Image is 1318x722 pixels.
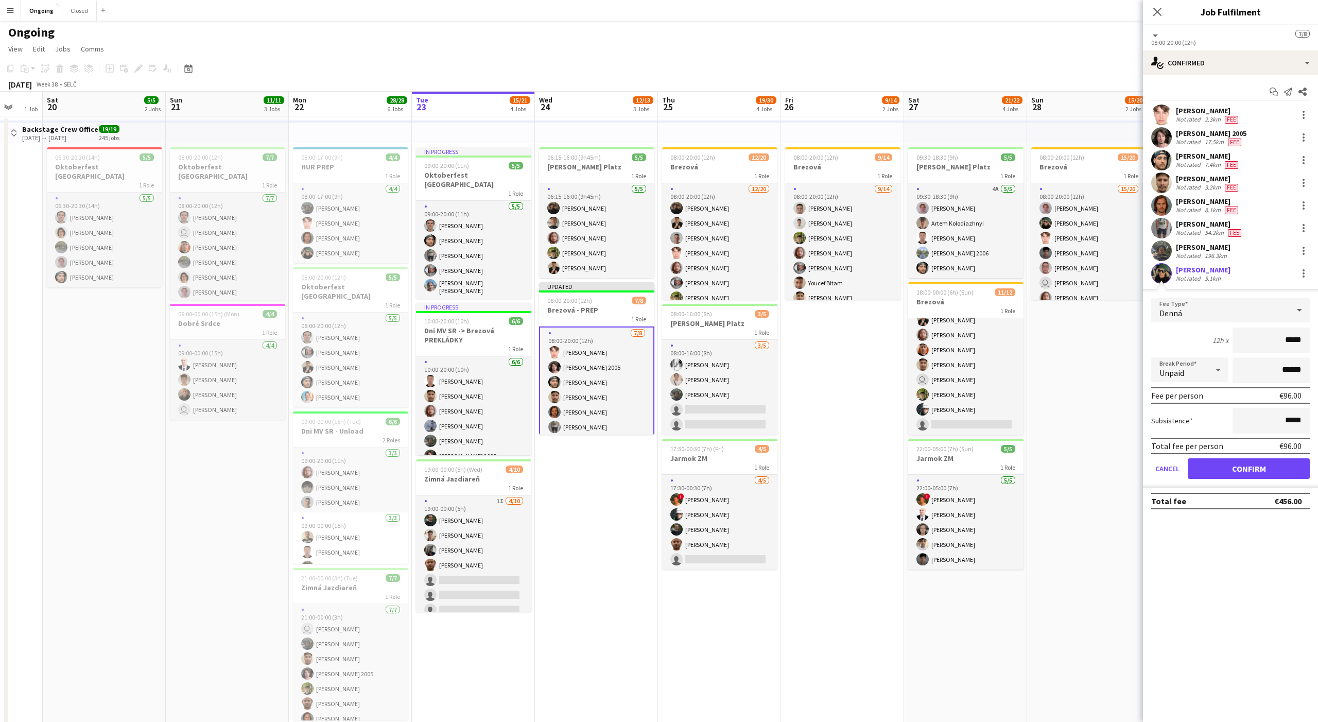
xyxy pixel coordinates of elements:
[416,303,531,311] div: In progress
[662,147,777,300] app-job-card: 08:00-20:00 (12h)12/20Brezová1 Role12/2008:00-20:00 (12h)[PERSON_NAME][PERSON_NAME][PERSON_NAME][...
[916,445,974,453] span: 22:00-05:00 (7h) (Sun)
[262,181,277,189] span: 1 Role
[293,411,408,564] app-job-card: 09:00-00:00 (15h) (Tue)6/6Dni MV SR - Unload2 Roles3/309:00-20:00 (11h)[PERSON_NAME][PERSON_NAME]...
[924,493,930,500] span: !
[1125,96,1146,104] span: 15/20
[1031,95,1044,105] span: Sun
[1000,463,1015,471] span: 1 Role
[1176,274,1203,282] div: Not rated
[539,95,552,105] span: Wed
[1176,151,1240,161] div: [PERSON_NAME]
[506,466,523,473] span: 4/10
[916,153,958,161] span: 09:30-18:30 (9h)
[678,493,684,500] span: !
[168,101,182,113] span: 21
[1226,138,1243,146] div: Crew has different fees then in role
[145,105,161,113] div: 2 Jobs
[293,147,408,263] div: 08:00-17:00 (9h)4/4HUR PREP1 Role4/408:00-17:00 (9h)[PERSON_NAME][PERSON_NAME][PERSON_NAME][PERSO...
[1143,50,1318,75] div: Confirmed
[633,105,653,113] div: 3 Jobs
[293,162,408,171] h3: HUR PREP
[301,418,361,425] span: 09:00-00:00 (15h) (Tue)
[170,147,285,300] div: 08:00-20:00 (12h)7/7Oktoberfest [GEOGRAPHIC_DATA]1 Role7/708:00-20:00 (12h)[PERSON_NAME] [PERSON_...
[8,25,55,40] h1: Ongoing
[416,147,531,156] div: In progress
[385,301,400,309] span: 1 Role
[749,153,769,161] span: 12/20
[293,568,408,720] app-job-card: 21:00-00:00 (3h) (Tue)7/7Zimná Jazdiareň1 Role7/721:00-00:00 (3h) [PERSON_NAME][PERSON_NAME][PERS...
[293,426,408,436] h3: Dni MV SR - Unload
[8,79,32,90] div: [DATE]
[662,183,777,505] app-card-role: 12/2008:00-20:00 (12h)[PERSON_NAME][PERSON_NAME][PERSON_NAME][PERSON_NAME][PERSON_NAME][PERSON_NA...
[293,583,408,592] h3: Zimná Jazdiareň
[908,183,1024,278] app-card-role: 4A5/509:30-18:30 (9h)[PERSON_NAME]Artem Kolodiazhnyi[PERSON_NAME][PERSON_NAME] 2006[PERSON_NAME]
[1176,183,1203,192] div: Not rated
[1223,206,1240,214] div: Crew has different fees then in role
[1203,252,1229,260] div: 196.3km
[81,44,104,54] span: Comms
[178,310,239,318] span: 09:00-00:00 (15h) (Mon)
[509,162,523,169] span: 5/5
[1151,416,1193,425] label: Subsistence
[1118,153,1138,161] span: 15/20
[1188,458,1310,479] button: Confirm
[1279,390,1302,401] div: €96.00
[263,153,277,161] span: 7/7
[1279,441,1302,451] div: €96.00
[908,282,1024,435] app-job-card: 18:00-00:00 (6h) (Sun)11/12Brezová1 Role[PERSON_NAME][PERSON_NAME][PERSON_NAME][PERSON_NAME][PERS...
[293,267,408,407] app-job-card: 08:00-20:00 (12h)5/5Oktoberfest [GEOGRAPHIC_DATA]1 Role5/508:00-20:00 (12h)[PERSON_NAME][PERSON_N...
[509,317,523,325] span: 6/6
[1203,138,1226,146] div: 17.5km
[508,190,523,197] span: 1 Role
[170,162,285,181] h3: Oktoberfest [GEOGRAPHIC_DATA]
[55,153,100,161] span: 06:30-20:30 (14h)
[1159,368,1184,378] span: Unpaid
[383,436,400,444] span: 2 Roles
[1151,441,1223,451] div: Total fee per person
[995,288,1015,296] span: 11/12
[416,495,531,665] app-card-role: 1I4/1019:00-00:00 (5h)[PERSON_NAME][PERSON_NAME][PERSON_NAME][PERSON_NAME]
[140,153,154,161] span: 5/5
[662,475,777,570] app-card-role: 4/517:30-00:30 (7h)![PERSON_NAME][PERSON_NAME][PERSON_NAME][PERSON_NAME]
[263,310,277,318] span: 4/4
[170,340,285,420] app-card-role: 4/409:00-00:00 (15h)[PERSON_NAME][PERSON_NAME][PERSON_NAME] [PERSON_NAME]
[1203,115,1223,124] div: 2.3km
[264,105,284,113] div: 3 Jobs
[1176,174,1240,183] div: [PERSON_NAME]
[34,80,60,88] span: Week 38
[508,345,523,353] span: 1 Role
[1176,129,1246,138] div: [PERSON_NAME] 2005
[170,304,285,420] div: 09:00-00:00 (15h) (Mon)4/4Dobré Srdce1 Role4/409:00-00:00 (15h)[PERSON_NAME][PERSON_NAME][PERSON_...
[416,459,531,612] app-job-card: 19:00-00:00 (5h) (Wed)4/10Zimná Jazdiareň1 Role1I4/1019:00-00:00 (5h)[PERSON_NAME][PERSON_NAME][P...
[1143,5,1318,19] h3: Job Fulfilment
[1226,229,1243,237] div: Crew has different fees then in role
[47,162,162,181] h3: Oktoberfest [GEOGRAPHIC_DATA]
[875,153,892,161] span: 9/14
[539,147,654,278] app-job-card: 06:15-16:00 (9h45m)5/5[PERSON_NAME] Platz1 Role5/506:15-16:00 (9h45m)[PERSON_NAME][PERSON_NAME][P...
[908,475,1024,570] app-card-role: 5/522:00-05:00 (7h)![PERSON_NAME][PERSON_NAME][PERSON_NAME][PERSON_NAME][PERSON_NAME]
[670,310,712,318] span: 08:00-16:00 (8h)
[387,105,407,113] div: 6 Jobs
[1151,496,1186,506] div: Total fee
[1002,105,1022,113] div: 4 Jobs
[386,153,400,161] span: 4/4
[662,439,777,570] app-job-card: 17:30-00:30 (7h) (Fri)4/5Jarmok ZM1 Role4/517:30-00:30 (7h)![PERSON_NAME][PERSON_NAME][PERSON_NAM...
[877,172,892,180] span: 1 Role
[1212,336,1228,345] div: 12h x
[1000,172,1015,180] span: 1 Role
[882,96,899,104] span: 9/14
[539,282,654,290] div: Updated
[1001,445,1015,453] span: 5/5
[1223,161,1240,169] div: Crew has different fees then in role
[416,326,531,345] h3: Dni MV SR -> Brezová PREKLÁDKY
[631,315,646,323] span: 1 Role
[754,329,769,336] span: 1 Role
[1225,184,1238,192] span: Fee
[386,574,400,582] span: 7/7
[756,96,776,104] span: 19/30
[1123,172,1138,180] span: 1 Role
[293,448,408,512] app-card-role: 3/309:00-20:00 (11h)[PERSON_NAME][PERSON_NAME][PERSON_NAME]
[539,183,654,278] app-card-role: 5/506:15-16:00 (9h45m)[PERSON_NAME][PERSON_NAME][PERSON_NAME][PERSON_NAME][PERSON_NAME]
